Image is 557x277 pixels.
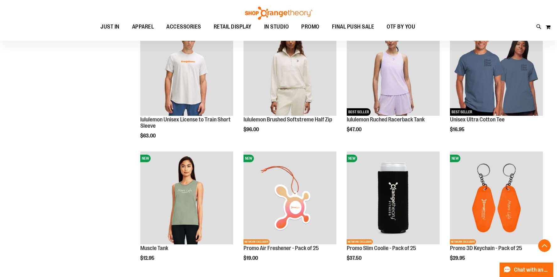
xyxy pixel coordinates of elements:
[244,155,254,162] span: NEW
[244,152,336,244] img: Promo Air Freshener - Pack of 25
[244,23,336,117] a: lululemon Brushed Softstreme Half ZipNEW
[301,20,319,34] span: PROMO
[347,127,362,132] span: $47.00
[450,152,543,244] img: Promo 3D Keychain - Pack of 25
[332,20,374,34] span: FINAL PUSH SALE
[450,23,543,116] img: Unisex Ultra Cotton Tee
[140,155,151,162] span: NEW
[244,127,260,132] span: $96.00
[140,255,155,261] span: $12.95
[258,20,295,34] a: IN STUDIO
[207,20,258,34] a: RETAIL DISPLAY
[450,239,476,244] span: NETWORK EXCLUSIVE
[94,20,126,34] a: JUST IN
[244,239,270,244] span: NETWORK EXCLUSIVE
[244,23,336,116] img: lululemon Brushed Softstreme Half Zip
[140,152,233,245] a: Muscle TankNEW
[347,245,416,251] a: Promo Slim Coolie - Pack of 25
[244,116,332,123] a: lululemon Brushed Softstreme Half Zip
[240,148,340,277] div: product
[347,23,440,117] a: lululemon Ruched Racerback TankNEWBEST SELLER
[166,20,201,34] span: ACCESSORIES
[240,20,340,149] div: product
[347,255,362,261] span: $37.50
[140,245,168,251] a: Muscle Tank
[140,23,233,117] a: lululemon Unisex License to Train Short SleeveNEW
[514,267,549,273] span: Chat with an Expert
[140,116,231,129] a: lululemon Unisex License to Train Short Sleeve
[450,152,543,245] a: Promo 3D Keychain - Pack of 25NEWNETWORK EXCLUSIVE
[244,152,336,245] a: Promo Air Freshener - Pack of 25NEWNETWORK EXCLUSIVE
[140,152,233,244] img: Muscle Tank
[344,148,443,277] div: product
[347,152,440,245] a: Promo Slim Coolie - Pack of 25NEWNETWORK EXCLUSIVE
[450,127,465,132] span: $16.95
[244,255,259,261] span: $19.00
[380,20,421,34] a: OTF BY YOU
[244,245,319,251] a: Promo Air Freshener - Pack of 25
[447,148,546,277] div: product
[450,116,505,123] a: Unisex Ultra Cotton Tee
[447,20,546,149] div: product
[140,133,157,139] span: $63.00
[450,108,474,116] span: BEST SELLER
[450,255,466,261] span: $29.95
[347,108,371,116] span: BEST SELLER
[347,155,357,162] span: NEW
[387,20,415,34] span: OTF BY YOU
[137,20,236,155] div: product
[450,245,522,251] a: Promo 3D Keychain - Pack of 25
[347,239,373,244] span: NETWORK EXCLUSIVE
[140,23,233,116] img: lululemon Unisex License to Train Short Sleeve
[100,20,120,34] span: JUST IN
[264,20,289,34] span: IN STUDIO
[450,23,543,117] a: Unisex Ultra Cotton TeeNEWBEST SELLER
[244,7,313,20] img: Shop Orangetheory
[450,155,460,162] span: NEW
[344,20,443,149] div: product
[326,20,381,34] a: FINAL PUSH SALE
[160,20,207,34] a: ACCESSORIES
[137,148,236,277] div: product
[538,239,551,252] button: Back To Top
[347,23,440,116] img: lululemon Ruched Racerback Tank
[295,20,326,34] a: PROMO
[347,152,440,244] img: Promo Slim Coolie - Pack of 25
[347,116,425,123] a: lululemon Ruched Racerback Tank
[132,20,154,34] span: APPAREL
[214,20,252,34] span: RETAIL DISPLAY
[500,263,554,277] button: Chat with an Expert
[126,20,160,34] a: APPAREL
